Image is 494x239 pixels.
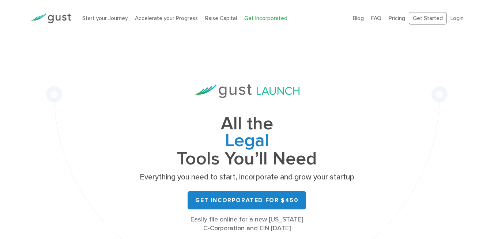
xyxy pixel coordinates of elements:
h1: All the Tools You’ll Need [137,115,357,167]
a: Get Incorporated [244,15,287,22]
div: Easily file online for a new [US_STATE] C-Corporation and EIN [DATE] [137,215,357,233]
a: Pricing [389,15,405,22]
span: Legal [137,132,357,151]
a: Login [450,15,464,22]
a: FAQ [371,15,381,22]
a: Get Started [409,12,447,25]
img: Gust Logo [30,14,71,23]
a: Accelerate your Progress [135,15,198,22]
a: Start your Journey [82,15,128,22]
p: Everything you need to start, incorporate and grow your startup [137,172,357,182]
a: Raise Capital [205,15,237,22]
a: Get Incorporated for $450 [188,191,306,209]
a: Blog [353,15,364,22]
img: Gust Launch Logo [194,84,299,98]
